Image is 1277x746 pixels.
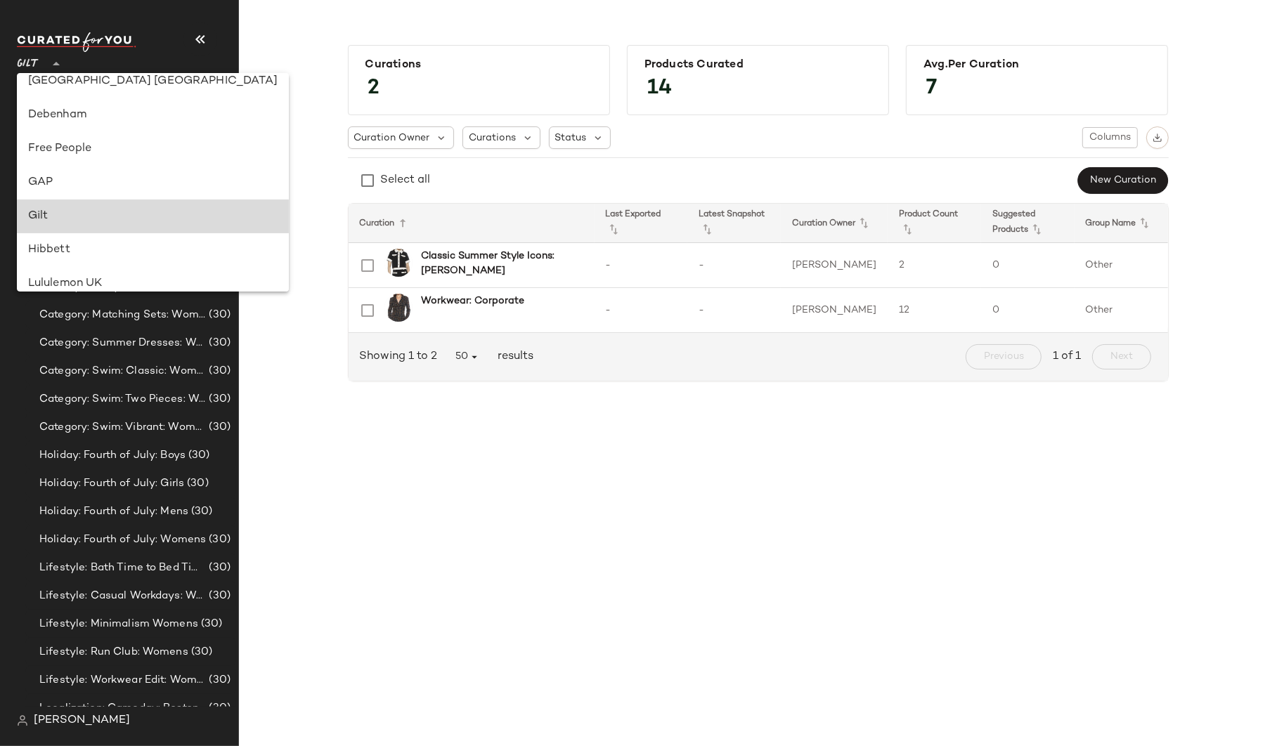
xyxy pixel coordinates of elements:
[39,644,188,660] span: Lifestyle: Run Club: Womens
[1153,133,1162,143] img: svg%3e
[39,504,188,520] span: Holiday: Fourth of July: Mens
[206,307,231,323] span: (30)
[360,348,443,365] span: Showing 1 to 2
[1075,243,1168,288] td: Other
[188,644,213,660] span: (30)
[188,504,213,520] span: (30)
[888,288,981,333] td: 12
[888,204,981,243] th: Product Count
[781,288,888,333] td: [PERSON_NAME]
[206,588,231,604] span: (30)
[595,288,688,333] td: -
[39,700,206,716] span: Localization: Gameday: Boston Celtics: Mens
[206,532,231,548] span: (30)
[443,344,492,369] button: 50
[28,208,278,225] div: Gilt
[206,335,231,351] span: (30)
[39,391,206,407] span: Category: Swim: Two Pieces: Womens
[39,672,206,688] span: Lifestyle: Workwear Edit: Womens
[595,243,688,288] td: -
[349,204,595,243] th: Curation
[644,58,871,72] div: Products Curated
[469,131,516,145] span: Curations
[39,335,206,351] span: Category: Summer Dresses: Womens
[17,715,28,726] img: svg%3e
[1053,348,1081,365] span: 1 of 1
[39,616,198,632] span: Lifestyle: Minimalism Womens
[365,58,592,72] div: Curations
[781,204,888,243] th: Curation Owner
[888,243,981,288] td: 2
[39,588,206,604] span: Lifestyle: Casual Workdays: Womens
[1089,175,1156,186] span: New Curation
[198,616,223,632] span: (30)
[1082,127,1137,148] button: Columns
[555,131,587,145] span: Status
[39,363,206,379] span: Category: Swim: Classic: Womens
[39,419,206,436] span: Category: Swim: Vibrant: Womens
[1075,204,1168,243] th: Group Name
[28,140,278,157] div: Free People
[981,204,1075,243] th: Suggested Products
[28,275,278,292] div: Lululemon UK
[455,351,481,363] span: 50
[1075,288,1168,333] td: Other
[981,288,1075,333] td: 0
[206,560,231,576] span: (30)
[28,174,278,191] div: GAP
[28,73,278,90] div: [GEOGRAPHIC_DATA] [GEOGRAPHIC_DATA]
[595,204,688,243] th: Last Exported
[421,294,524,308] b: Workwear: Corporate
[17,32,136,52] img: cfy_white_logo.C9jOOHJF.svg
[981,243,1075,288] td: 0
[923,58,1150,72] div: Avg.per Curation
[39,307,206,323] span: Category: Matching Sets: Womens
[781,243,888,288] td: [PERSON_NAME]
[17,73,289,292] div: undefined-list
[206,391,231,407] span: (30)
[912,63,951,114] span: 7
[34,712,130,729] span: [PERSON_NAME]
[1077,167,1168,194] button: New Curation
[492,348,533,365] span: results
[354,131,430,145] span: Curation Owner
[39,447,186,464] span: Holiday: Fourth of July: Boys
[39,560,206,576] span: Lifestyle: Bath Time to Bed Time: Kids
[354,63,394,114] span: 2
[687,204,781,243] th: Latest Snapshot
[633,63,686,114] span: 14
[206,419,231,436] span: (30)
[186,447,210,464] span: (30)
[687,288,781,333] td: -
[687,243,781,288] td: -
[381,172,431,189] div: Select all
[206,700,231,716] span: (30)
[39,532,206,548] span: Holiday: Fourth of July: Womens
[1089,132,1131,143] span: Columns
[28,107,278,124] div: Debenham
[206,672,231,688] span: (30)
[184,476,209,492] span: (30)
[206,363,231,379] span: (30)
[39,476,184,492] span: Holiday: Fourth of July: Girls
[421,249,578,278] b: Classic Summer Style Icons: [PERSON_NAME]
[28,242,278,259] div: Hibbett
[17,48,39,73] span: Gilt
